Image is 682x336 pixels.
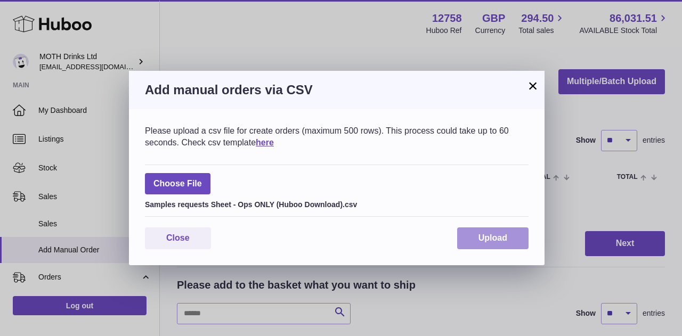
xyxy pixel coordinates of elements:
button: × [526,79,539,92]
span: Close [166,233,190,242]
button: Upload [457,227,529,249]
h3: Add manual orders via CSV [145,81,529,99]
button: Close [145,227,211,249]
div: Samples requests Sheet - Ops ONLY (Huboo Download).csv [145,197,529,210]
span: Upload [478,233,507,242]
span: Choose File [145,173,210,195]
div: Please upload a csv file for create orders (maximum 500 rows). This process could take up to 60 s... [145,125,529,148]
a: here [256,138,274,147]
